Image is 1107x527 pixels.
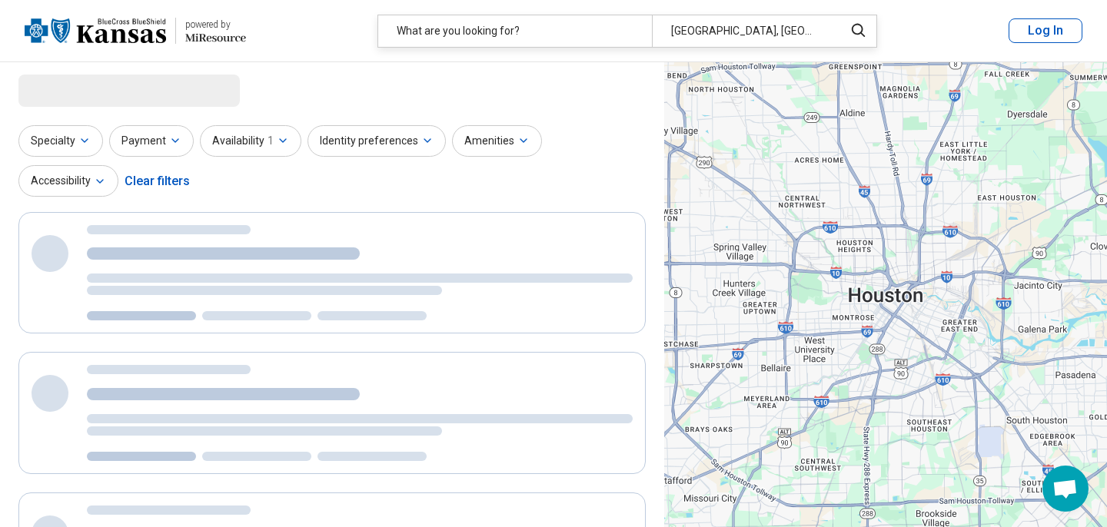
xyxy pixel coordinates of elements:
[652,15,834,47] div: [GEOGRAPHIC_DATA], [GEOGRAPHIC_DATA]
[307,125,446,157] button: Identity preferences
[109,125,194,157] button: Payment
[378,15,652,47] div: What are you looking for?
[18,75,148,105] span: Loading...
[268,133,274,149] span: 1
[18,125,103,157] button: Specialty
[25,12,246,49] a: Blue Cross Blue Shield Kansaspowered by
[125,163,190,200] div: Clear filters
[452,125,542,157] button: Amenities
[25,12,166,49] img: Blue Cross Blue Shield Kansas
[1042,466,1089,512] div: Open chat
[1009,18,1082,43] button: Log In
[200,125,301,157] button: Availability1
[18,165,118,197] button: Accessibility
[185,18,246,31] div: powered by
